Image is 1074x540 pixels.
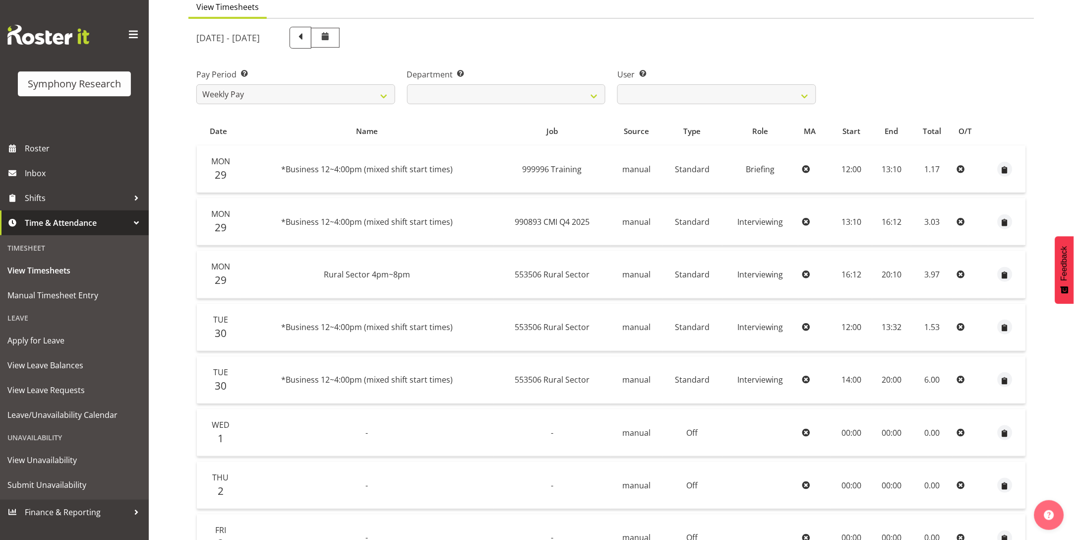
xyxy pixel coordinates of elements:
[2,283,146,308] a: Manual Timesheet Entry
[959,126,972,137] span: O/T
[831,251,872,298] td: 16:12
[2,238,146,258] div: Timesheet
[25,215,129,230] span: Time & Attendance
[622,216,651,227] span: manual
[2,403,146,427] a: Leave/Unavailability Calendar
[911,251,953,298] td: 3.97
[872,304,911,351] td: 13:32
[25,166,144,181] span: Inbox
[25,141,144,156] span: Roster
[28,76,121,91] div: Symphony Research
[872,356,911,404] td: 20:00
[2,308,146,328] div: Leave
[662,409,722,457] td: Off
[7,383,141,398] span: View Leave Requests
[366,480,368,491] span: -
[215,273,227,287] span: 29
[366,427,368,438] span: -
[662,462,722,509] td: Off
[215,168,227,182] span: 29
[2,258,146,283] a: View Timesheets
[196,1,259,13] span: View Timesheets
[515,374,590,385] span: 553506 Rural Sector
[911,356,953,404] td: 6.00
[842,126,860,137] span: Start
[662,198,722,246] td: Standard
[407,68,606,80] label: Department
[7,477,141,492] span: Submit Unavailability
[7,407,141,422] span: Leave/Unavailability Calendar
[211,156,230,167] span: Mon
[923,126,942,137] span: Total
[211,261,230,272] span: Mon
[356,126,378,137] span: Name
[2,472,146,497] a: Submit Unavailability
[515,216,590,227] span: 990893 CMI Q4 2025
[872,145,911,193] td: 13:10
[523,164,582,175] span: 999996 Training
[622,164,651,175] span: manual
[212,419,230,430] span: Wed
[746,164,775,175] span: Briefing
[684,126,701,137] span: Type
[2,427,146,448] div: Unavailability
[831,409,872,457] td: 00:00
[831,198,872,246] td: 13:10
[738,322,783,333] span: Interviewing
[7,358,141,373] span: View Leave Balances
[211,208,230,219] span: Mon
[622,322,651,333] span: manual
[1055,236,1074,304] button: Feedback - Show survey
[213,314,228,325] span: Tue
[622,480,651,491] span: manual
[831,462,872,509] td: 00:00
[617,68,816,80] label: User
[662,145,722,193] td: Standard
[831,304,872,351] td: 12:00
[7,25,89,45] img: Rosterit website logo
[911,304,953,351] td: 1.53
[831,356,872,404] td: 14:00
[196,32,260,43] h5: [DATE] - [DATE]
[7,333,141,348] span: Apply for Leave
[7,263,141,278] span: View Timesheets
[281,374,453,385] span: *Business 12~4:00pm (mixed shift start times)
[885,126,898,137] span: End
[911,145,953,193] td: 1.17
[831,145,872,193] td: 12:00
[738,269,783,280] span: Interviewing
[25,191,129,205] span: Shifts
[215,525,226,536] span: Fri
[911,198,953,246] td: 3.03
[1060,246,1069,281] span: Feedback
[212,472,229,483] span: Thu
[210,126,227,137] span: Date
[2,448,146,472] a: View Unavailability
[281,164,453,175] span: *Business 12~4:00pm (mixed shift start times)
[196,68,395,80] label: Pay Period
[804,126,816,137] span: MA
[2,378,146,403] a: View Leave Requests
[7,453,141,468] span: View Unavailability
[911,462,953,509] td: 0.00
[218,484,224,498] span: 2
[281,216,453,227] span: *Business 12~4:00pm (mixed shift start times)
[218,431,224,445] span: 1
[546,126,558,137] span: Job
[213,367,228,378] span: Tue
[662,251,722,298] td: Standard
[872,251,911,298] td: 20:10
[25,505,129,520] span: Finance & Reporting
[662,304,722,351] td: Standard
[215,220,227,234] span: 29
[551,480,553,491] span: -
[872,462,911,509] td: 00:00
[515,269,590,280] span: 553506 Rural Sector
[7,288,141,303] span: Manual Timesheet Entry
[2,328,146,353] a: Apply for Leave
[215,379,227,393] span: 30
[624,126,649,137] span: Source
[622,374,651,385] span: manual
[662,356,722,404] td: Standard
[753,126,769,137] span: Role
